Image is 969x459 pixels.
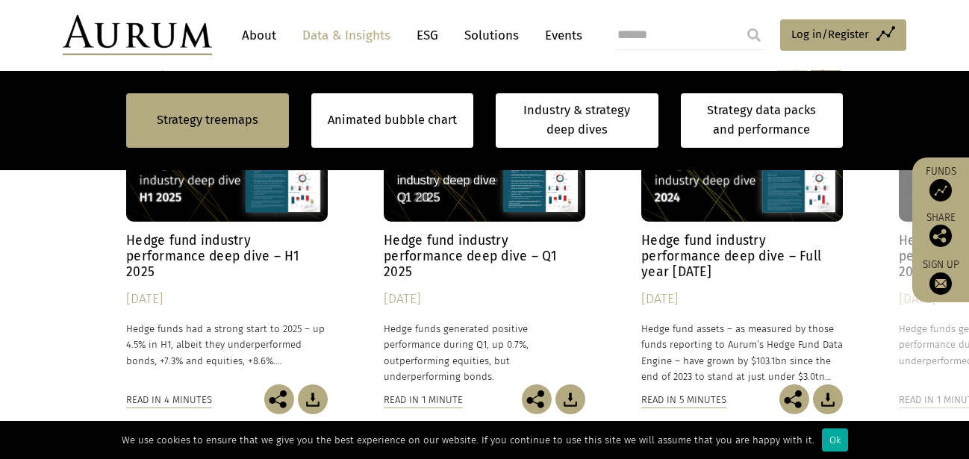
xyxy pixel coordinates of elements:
a: ESG [409,22,446,49]
input: Submit [739,20,769,50]
h4: Hedge fund industry performance deep dive – Q1 2025 [384,233,585,280]
div: Ok [822,428,848,452]
img: Share this post [264,384,294,414]
a: Sign up [920,258,962,295]
a: Hedge Fund Data Hedge fund industry performance deep dive – Q1 2025 [DATE] Hedge funds generated ... [384,96,585,384]
a: Funds [920,165,962,202]
div: [DATE] [126,289,328,310]
a: Strategy data packs and performance [681,93,844,148]
a: Industry & strategy deep dives [496,93,658,148]
img: Sign up to our newsletter [929,272,952,295]
a: About [234,22,284,49]
a: Solutions [457,22,526,49]
img: Access Funds [929,179,952,202]
div: Read in 5 minutes [641,392,726,408]
img: Share this post [779,384,809,414]
a: Log in/Register [780,19,906,51]
h4: Hedge fund industry performance deep dive – H1 2025 [126,233,328,280]
span: Log in/Register [791,25,869,43]
img: Download Article [298,384,328,414]
a: Hedge Fund Data Hedge fund industry performance deep dive – H1 2025 [DATE] Hedge funds had a stro... [126,96,328,384]
p: Hedge funds had a strong start to 2025 – up 4.5% in H1, albeit they underperformed bonds, +7.3% a... [126,321,328,368]
a: Hedge Fund Data Hedge fund industry performance deep dive – Full year [DATE] [DATE] Hedge fund as... [641,96,843,384]
img: Share this post [929,225,952,247]
div: [DATE] [641,289,843,310]
p: Hedge funds generated positive performance during Q1, up 0.7%, outperforming equities, but underp... [384,321,585,384]
div: Share [920,213,962,247]
p: Hedge fund assets – as measured by those funds reporting to Aurum’s Hedge Fund Data Engine – have... [641,321,843,384]
img: Download Article [555,384,585,414]
a: Data & Insights [295,22,398,49]
img: Download Article [813,384,843,414]
div: Read in 4 minutes [126,392,212,408]
div: Read in 1 minute [384,392,463,408]
img: Share this post [522,384,552,414]
a: Events [538,22,582,49]
a: Animated bubble chart [328,110,457,130]
div: [DATE] [384,289,585,310]
a: Strategy treemaps [157,110,258,130]
img: Aurum [63,15,212,55]
h4: Hedge fund industry performance deep dive – Full year [DATE] [641,233,843,280]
